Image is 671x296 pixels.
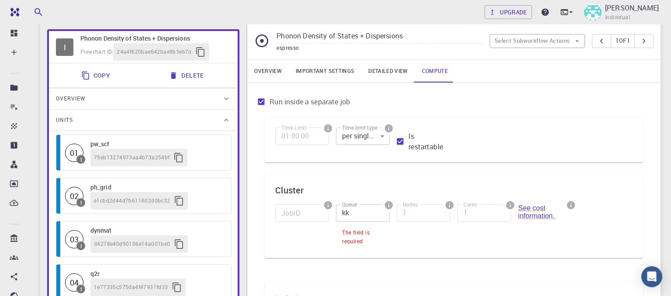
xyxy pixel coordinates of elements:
[592,34,654,48] div: pager
[164,67,211,84] button: Delete
[321,121,335,135] button: info
[65,187,83,205] span: Idle
[49,110,238,131] div: Units
[382,198,396,212] button: info
[564,198,578,212] button: info
[270,96,350,107] span: Run inside a separate job
[56,92,86,106] span: Overview
[336,127,390,145] div: per single attempt
[65,273,83,292] div: 04
[361,60,415,83] a: Detailed view
[56,38,73,56] div: I
[65,230,83,248] span: Idle
[94,240,170,248] span: d4278e40d90106e14a001be0
[484,5,532,19] a: Upgrade
[503,198,517,212] button: info
[56,113,73,127] span: Units
[94,283,168,292] span: 1e77335c575da4f47931fd33
[65,144,83,162] span: Idle
[281,124,307,131] label: Time Limit
[56,38,73,56] span: Idle
[80,286,82,292] div: I
[490,34,585,48] button: Select Subworkflow Actions
[90,182,222,192] h6: ph_grid
[117,48,192,56] span: 24a4f620bae642bae9b3eb7d
[275,183,633,197] h6: Cluster
[80,48,113,55] span: Flowchart ID:
[247,60,289,83] a: Overview
[611,34,635,48] button: 1of1
[49,88,238,109] div: Overview
[80,200,82,205] div: I
[605,3,659,13] p: [PERSON_NAME]
[382,121,396,135] button: info
[90,226,222,235] h6: dynmat
[65,144,83,162] div: 01
[7,8,19,17] img: logo
[76,67,118,84] button: Copy
[80,243,82,248] div: I
[463,201,477,208] label: Cores
[342,228,384,246] div: The field is required
[277,44,299,51] span: espresso
[584,3,602,21] img: Purnendu Ray
[65,187,83,205] div: 02
[641,266,662,287] div: Open Intercom Messenger
[342,201,357,208] label: Queue
[90,269,222,279] h6: q2r
[518,204,557,220] a: See cost information.
[94,153,170,162] span: 75eb13274973aa4b73a254bf
[415,60,455,83] a: Compute
[65,273,83,292] span: Idle
[342,124,377,131] label: Time limit type
[605,13,630,22] span: Individual
[403,201,418,208] label: Nodes
[443,198,457,212] button: info
[80,34,231,43] h6: Phonon Density of States + Dispersions
[94,196,170,205] span: e1cbd2d44d7b611602d0bc32
[321,198,335,212] button: info
[90,139,222,149] h6: pw_scf
[80,157,82,162] div: I
[289,60,361,83] a: Important settings
[17,6,49,14] span: Support
[65,230,83,248] div: 03
[408,131,443,152] span: Is restartable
